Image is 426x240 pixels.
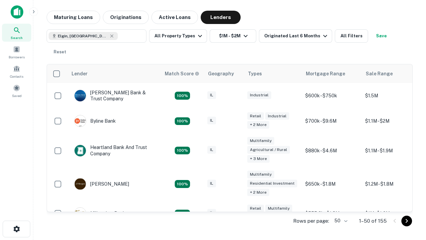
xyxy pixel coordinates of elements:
th: Sale Range [362,64,422,83]
div: IL [207,117,216,124]
div: [PERSON_NAME] [74,178,129,190]
p: Rows per page: [293,217,329,225]
td: $700k - $9.6M [302,108,362,134]
span: Elgin, [GEOGRAPHIC_DATA], [GEOGRAPHIC_DATA] [58,33,108,39]
div: Residential Investment [247,180,297,187]
div: Multifamily [247,171,274,178]
h6: Match Score [165,70,198,77]
button: Lenders [201,11,241,24]
div: Mortgage Range [306,70,345,78]
div: Millennium Bank [74,207,125,219]
button: Reset [49,45,71,59]
td: $1.5M [362,83,422,108]
div: [PERSON_NAME] Bank & Trust Company [74,90,154,102]
div: IL [207,209,216,217]
td: $880k - $4.6M [302,134,362,167]
div: Sale Range [366,70,393,78]
th: Capitalize uses an advanced AI algorithm to match your search with the best lender. The match sco... [161,64,204,83]
div: Matching Properties: 24, hasApolloMatch: undefined [175,180,190,188]
div: Agricultural / Rural [247,146,290,154]
td: $1M - $1.6M [362,201,422,226]
a: Borrowers [2,43,31,61]
img: picture [75,115,86,127]
div: Lender [72,70,88,78]
div: Byline Bank [74,115,116,127]
div: + 3 more [247,155,270,163]
div: Retail [247,205,264,212]
div: Capitalize uses an advanced AI algorithm to match your search with the best lender. The match sco... [165,70,199,77]
button: $1M - $2M [210,29,256,43]
div: Matching Properties: 16, hasApolloMatch: undefined [175,117,190,125]
p: 1–50 of 155 [359,217,387,225]
div: Retail [247,112,264,120]
button: Active Loans [151,11,198,24]
div: Matching Properties: 28, hasApolloMatch: undefined [175,92,190,100]
div: + 2 more [247,121,269,129]
td: $650k - $1.8M [302,167,362,201]
img: picture [75,145,86,156]
div: + 2 more [247,189,269,196]
a: Saved [2,82,31,100]
span: Borrowers [9,54,25,60]
div: Types [248,70,262,78]
button: Originations [103,11,149,24]
button: Originated Last 6 Months [259,29,332,43]
a: Search [2,24,31,42]
td: $1.2M - $1.8M [362,167,422,201]
div: IL [207,91,216,99]
button: All Property Types [149,29,207,43]
td: $1.1M - $2M [362,108,422,134]
button: All Filters [335,29,368,43]
button: Go to next page [401,216,412,226]
img: capitalize-icon.png [11,5,23,19]
td: $555.3k - $1.8M [302,201,362,226]
th: Lender [68,64,161,83]
div: Multifamily [247,137,274,145]
span: Saved [12,93,22,98]
img: picture [75,178,86,190]
button: Maturing Loans [47,11,100,24]
a: Contacts [2,62,31,80]
div: Industrial [247,91,271,99]
div: Matching Properties: 16, hasApolloMatch: undefined [175,210,190,218]
div: Heartland Bank And Trust Company [74,144,154,156]
div: Industrial [265,112,289,120]
div: Geography [208,70,234,78]
div: IL [207,146,216,154]
th: Types [244,64,302,83]
td: $600k - $750k [302,83,362,108]
span: Search [11,35,23,40]
button: Save your search to get updates of matches that match your search criteria. [371,29,392,43]
div: Originated Last 6 Months [264,32,329,40]
td: $1.1M - $1.9M [362,134,422,167]
th: Geography [204,64,244,83]
div: 50 [332,216,348,226]
div: Matching Properties: 19, hasApolloMatch: undefined [175,147,190,155]
span: Contacts [10,74,23,79]
th: Mortgage Range [302,64,362,83]
iframe: Chat Widget [393,165,426,197]
div: IL [207,180,216,187]
div: Multifamily [265,205,292,212]
img: picture [75,208,86,219]
img: picture [75,90,86,101]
